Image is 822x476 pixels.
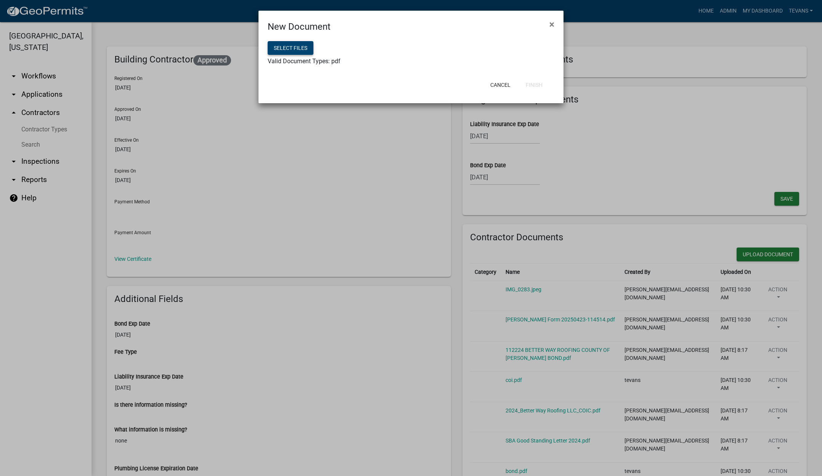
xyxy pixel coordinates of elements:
span: Valid Document Types: pdf [268,58,340,65]
span: × [549,19,554,30]
button: Close [543,14,560,35]
button: Finish [520,78,549,92]
button: Cancel [484,78,517,92]
h4: New Document [268,20,331,34]
button: Select files [268,41,313,55]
